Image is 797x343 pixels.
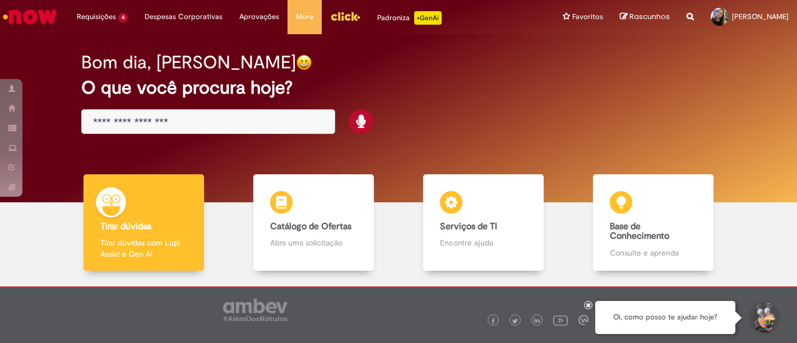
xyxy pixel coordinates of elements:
img: ServiceNow [1,6,59,28]
span: [PERSON_NAME] [732,12,789,21]
span: More [296,11,313,22]
p: +GenAi [414,11,442,25]
h2: O que você procura hoje? [81,78,716,98]
a: Tirar dúvidas Tirar dúvidas com Lupi Assist e Gen Ai [59,174,229,271]
div: Padroniza [377,11,442,25]
p: Tirar dúvidas com Lupi Assist e Gen Ai [100,237,187,259]
span: Requisições [77,11,116,22]
span: Rascunhos [629,11,670,22]
a: Rascunhos [620,12,670,22]
img: logo_footer_ambev_rotulo_gray.png [223,299,288,321]
img: logo_footer_twitter.png [512,318,518,324]
h2: Bom dia, [PERSON_NAME] [81,53,296,72]
img: logo_footer_linkedin.png [534,318,540,325]
img: click_logo_yellow_360x200.png [330,8,360,25]
img: logo_footer_youtube.png [553,313,568,327]
img: logo_footer_workplace.png [578,315,589,325]
span: Aprovações [239,11,279,22]
span: 4 [118,13,128,22]
button: Iniciar Conversa de Suporte [747,301,780,335]
a: Catálogo de Ofertas Abra uma solicitação [229,174,398,271]
b: Tirar dúvidas [100,221,151,232]
img: happy-face.png [296,54,312,71]
span: Despesas Corporativas [145,11,223,22]
p: Abra uma solicitação [270,237,356,248]
a: Base de Conhecimento Consulte e aprenda [568,174,738,271]
img: logo_footer_facebook.png [490,318,496,324]
b: Catálogo de Ofertas [270,221,351,232]
div: Oi, como posso te ajudar hoje? [595,301,735,334]
p: Encontre ajuda [440,237,526,248]
b: Serviços de TI [440,221,497,232]
b: Base de Conhecimento [610,221,669,242]
a: Serviços de TI Encontre ajuda [398,174,568,271]
p: Consulte e aprenda [610,247,696,258]
span: Favoritos [572,11,603,22]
